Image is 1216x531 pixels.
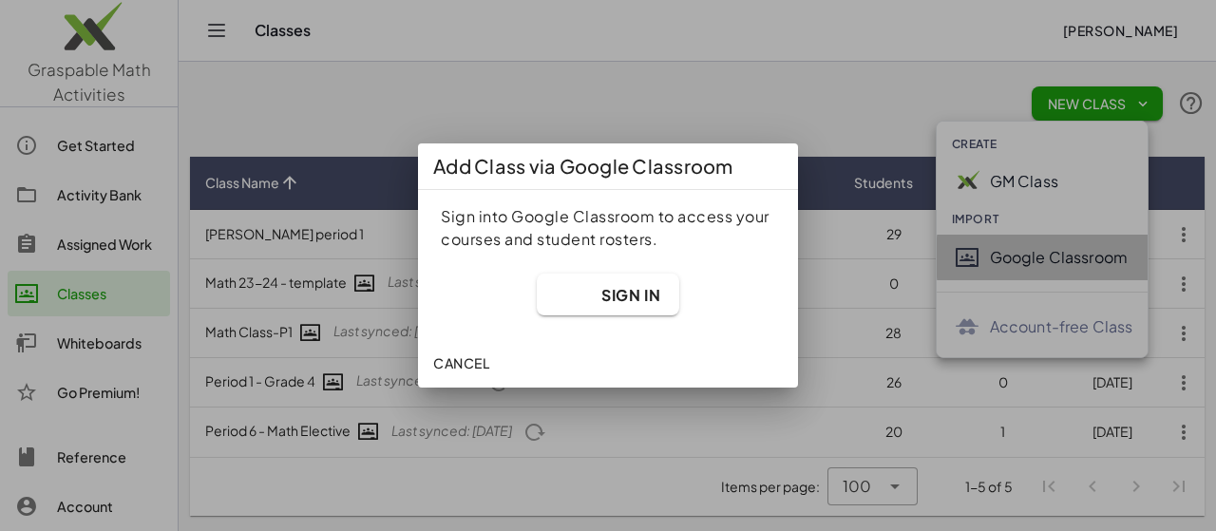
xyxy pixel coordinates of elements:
[426,346,497,380] button: Cancel
[537,274,679,315] button: Sign In
[433,354,489,371] span: Cancel
[429,194,787,262] div: Sign into Google Classroom to access your courses and student rosters.
[601,285,660,305] span: Sign In
[418,143,798,189] div: Add Class via Google Classroom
